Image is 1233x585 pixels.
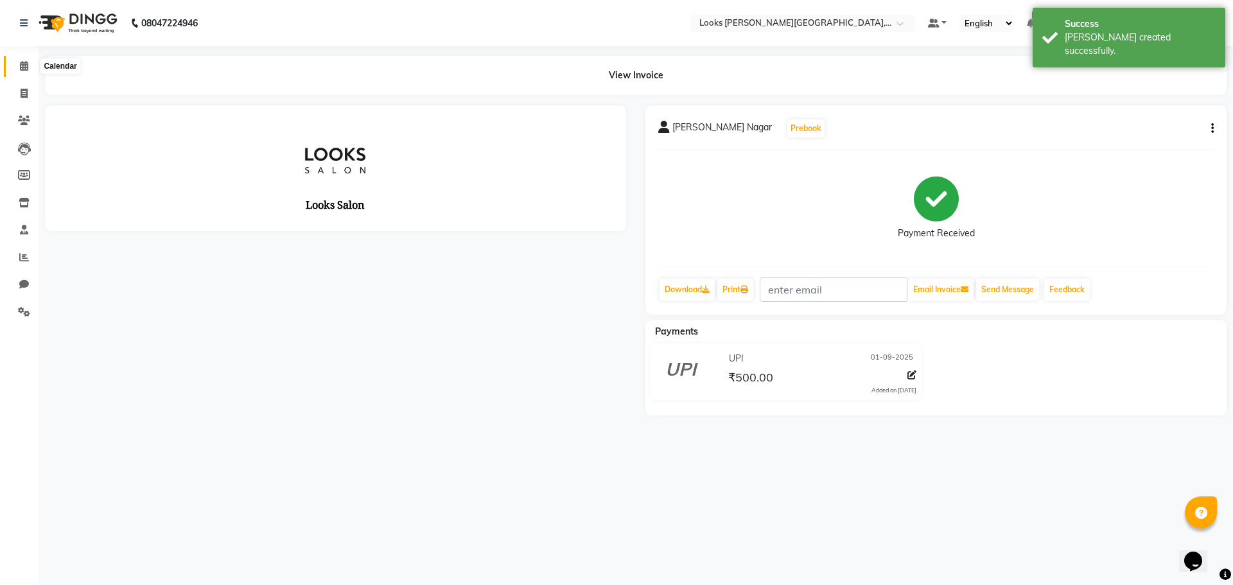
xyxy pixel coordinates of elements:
span: [PERSON_NAME] Nagar [672,121,772,139]
div: Payment Received [898,227,975,240]
img: file_1682267590987.jpg [229,10,326,74]
iframe: chat widget [1179,534,1220,572]
img: logo [33,5,121,41]
a: Download [660,279,715,301]
a: Feedback [1044,279,1090,301]
div: Calendar [40,58,80,74]
span: 01-09-2025 [871,352,913,365]
div: Success [1065,17,1216,31]
button: Email Invoice [908,279,974,301]
b: 08047224946 [141,5,198,41]
input: enter email [760,277,907,302]
span: Payments [655,326,698,337]
button: Send Message [976,279,1039,301]
a: 1 [1027,17,1035,29]
span: UPI [729,352,744,365]
h3: Looks Salon [180,77,374,96]
span: ₹500.00 [728,370,773,388]
a: Print [717,279,753,301]
button: Prebook [787,119,825,137]
div: Added on [DATE] [871,386,916,395]
div: View Invoice [45,56,1227,95]
div: Bill created successfully. [1065,31,1216,58]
